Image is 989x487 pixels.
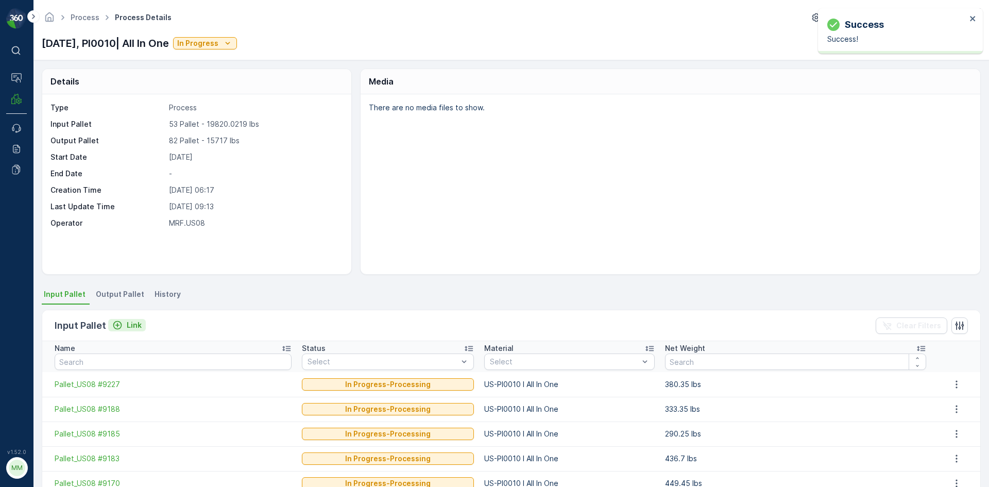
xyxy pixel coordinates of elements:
span: Output Pallet [96,289,144,299]
p: 290.25 lbs [665,429,927,439]
a: Pallet_US08 #9183 [55,454,292,464]
p: MRF.US08 [169,218,340,228]
button: In Progress-Processing [302,378,474,391]
p: US-PI0010 I All In One [484,379,655,390]
p: Input Pallet [50,119,165,129]
span: Net Weight : [9,203,54,212]
span: History [155,289,181,299]
p: Name [55,343,75,354]
p: Start Date [50,152,165,162]
p: There are no media files to show. [369,103,969,113]
button: In Progress-Processing [302,428,474,440]
span: [PERSON_NAME] [55,237,113,246]
p: Pallet_US08 #9327 [455,289,533,301]
span: - [54,203,58,212]
span: 70 [58,220,67,229]
p: US-PI0010 I All In One [484,454,655,464]
p: Clear Filters [896,321,941,331]
p: Media [369,75,394,88]
p: [DATE] 06:17 [169,185,340,195]
span: Asset Type : [9,237,55,246]
button: close [969,14,977,24]
button: Clear Filters [876,317,947,334]
span: Total Weight : [9,186,60,195]
span: Total Weight : [9,466,60,475]
button: In Progress-Processing [302,403,474,415]
a: Pallet_US08 #9227 [55,379,292,390]
button: MM [6,457,27,479]
span: Input Pallet [44,289,86,299]
input: Search [665,354,927,370]
p: Material [484,343,514,354]
p: [DATE] [169,152,340,162]
p: Status [302,343,326,354]
p: 53 Pallet - 19820.0219 lbs [169,119,340,129]
span: Pallet_US08 #9327 [34,449,101,458]
p: 82 Pallet - 15717 lbs [169,136,340,146]
span: 70 [60,186,70,195]
span: Pallet_US08 #9326 [34,169,101,178]
p: Type [50,103,165,113]
p: [DATE] 09:13 [169,201,340,212]
p: In Progress-Processing [345,429,431,439]
p: In Progress-Processing [345,379,431,390]
p: Last Update Time [50,201,165,212]
button: Link [108,319,146,331]
span: Name : [9,169,34,178]
span: Tare Weight : [9,220,58,229]
button: In Progress-Processing [302,452,474,465]
a: Pallet_US08 #9188 [55,404,292,414]
p: Success! [827,34,966,44]
div: MM [9,460,25,476]
p: Process [169,103,340,113]
span: US-A0171 I Fabric, Clothing, Shoes, Bags, Etc [44,254,203,263]
p: End Date [50,169,165,179]
img: logo [6,8,27,29]
p: US-PI0010 I All In One [484,404,655,414]
button: In Progress [173,37,237,49]
p: Pallet_US08 #9326 [454,9,533,21]
p: Details [50,75,79,88]
p: Select [490,357,639,367]
span: Material : [9,254,44,263]
p: In Progress-Processing [345,404,431,414]
p: Link [127,320,142,330]
p: Operator [50,218,165,228]
span: v 1.52.0 [6,449,27,455]
p: Net Weight [665,343,705,354]
p: 436.7 lbs [665,454,927,464]
span: Process Details [113,12,174,23]
p: Creation Time [50,185,165,195]
p: [DATE], PI0010| All In One [42,36,169,51]
span: Name : [9,449,34,458]
p: US-PI0010 I All In One [484,429,655,439]
p: - [169,169,340,179]
p: Select [308,357,458,367]
input: Search [55,354,292,370]
p: Output Pallet [50,136,165,146]
span: 70 [60,466,70,475]
a: Pallet_US08 #9185 [55,429,292,439]
p: 380.35 lbs [665,379,927,390]
p: Input Pallet [55,318,106,333]
a: Homepage [44,15,55,24]
a: Process [71,13,99,22]
p: Success [845,18,884,32]
p: In Progress [177,38,218,48]
p: In Progress-Processing [345,454,431,464]
p: 333.35 lbs [665,404,927,414]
